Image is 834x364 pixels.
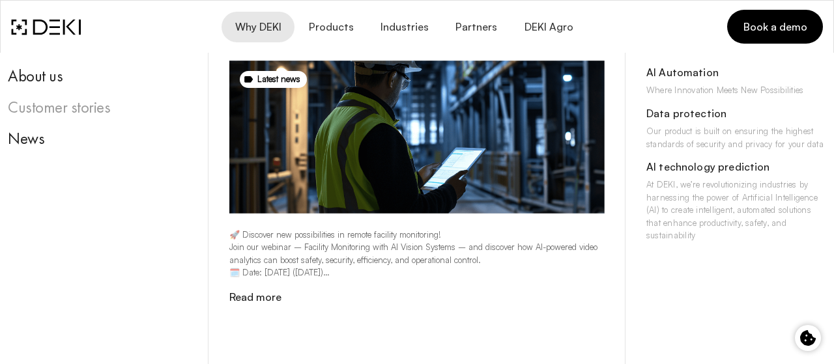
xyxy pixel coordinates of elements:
[8,129,188,148] div: News
[795,325,821,351] button: Cookie control
[246,73,300,86] div: Latest news
[295,12,366,42] button: Products
[727,10,823,44] a: Book a demo
[510,12,586,42] a: DEKI Agro
[222,12,295,42] button: Why DEKI
[367,12,442,42] button: Industries
[743,20,807,34] span: Book a demo
[229,290,281,303] a: Read more
[646,84,826,97] div: Where Innovation Meets New Possibilities
[646,161,826,178] div: AI technology prediction
[646,107,826,125] div: Data protection
[380,21,429,33] span: Industries
[523,21,573,33] span: DEKI Agro
[229,61,605,305] a: Latest news🚀 Discover new possibilities in remote facility monitoring!Join our webinar – Facility...
[11,19,81,35] img: DEKI Logo
[646,125,826,150] div: Our product is built on ensuring the highest standards of security and privacy for your data
[229,61,605,214] img: news%20%281%29.png
[308,21,353,33] span: Products
[235,21,281,33] span: Why DEKI
[646,178,826,242] div: At DEKI, we’re revolutionizing industries by harnessing the power of Artificial Intelligence (AI)...
[8,98,188,117] div: Customer stories
[455,21,497,33] span: Partners
[442,12,510,42] a: Partners
[646,66,826,84] div: AI Automation
[229,229,605,279] p: 🚀 Discover new possibilities in remote facility monitoring! Join our webinar – Facility Monitorin...
[8,66,188,86] div: About us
